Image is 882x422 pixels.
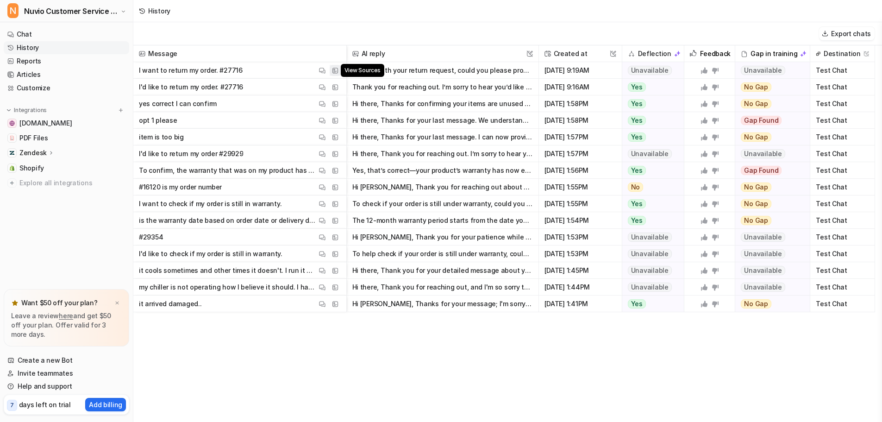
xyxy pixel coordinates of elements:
[543,195,618,212] span: [DATE] 1:55PM
[628,233,672,242] span: Unavailable
[14,107,47,114] p: Integrations
[10,401,14,409] p: 7
[628,183,644,192] span: No
[814,45,871,62] span: Destination
[139,179,222,195] p: #16120 is my order number
[139,129,184,145] p: item is too big
[735,195,804,212] button: No Gap
[543,62,618,79] span: [DATE] 9:19AM
[543,279,618,296] span: [DATE] 1:44PM
[543,79,618,95] span: [DATE] 9:16AM
[352,212,533,229] button: The 12-month warranty period starts from the date your order was delivered—not the order date. Th...
[139,296,201,312] p: it arrived damaged..
[139,95,217,112] p: yes correct I can confirm
[352,112,533,129] button: Hi there, Thanks for your last message. We understand that you’d like to proceed with a customer-...
[543,296,618,312] span: [DATE] 1:41PM
[543,129,618,145] span: [DATE] 1:57PM
[139,246,282,262] p: I'd like to check if my order is still in warranty.
[814,79,871,95] span: Test Chat
[741,249,785,258] span: Unavailable
[622,79,679,95] button: Yes
[814,62,871,79] span: Test Chat
[543,95,618,112] span: [DATE] 1:58PM
[628,199,646,208] span: Yes
[741,149,785,158] span: Unavailable
[24,5,118,18] span: Nuvio Customer Service Expert Bot
[59,312,73,320] a: here
[352,95,533,112] button: Hi there, Thanks for confirming your items are unused and in their original packaging. Below are ...
[19,164,44,173] span: Shopify
[4,354,129,367] a: Create a new Bot
[735,129,804,145] button: No Gap
[814,246,871,262] span: Test Chat
[628,99,646,108] span: Yes
[11,299,19,307] img: star
[4,82,129,94] a: Customize
[814,195,871,212] span: Test Chat
[352,296,533,312] button: Hi [PERSON_NAME], Thanks for your message; I'm sorry to hear that your items are damaged, and I'm...
[543,145,618,162] span: [DATE] 1:57PM
[114,300,120,306] img: x
[735,95,804,112] button: No Gap
[741,166,782,175] span: Gap Found
[622,212,679,229] button: Yes
[21,298,98,308] p: Want $50 off your plan?
[118,107,124,113] img: menu_add.svg
[4,106,50,115] button: Integrations
[139,229,163,246] p: #29354
[741,266,785,275] span: Unavailable
[741,299,771,309] span: No Gap
[352,179,533,195] button: Hi [PERSON_NAME], Thank you for reaching out about your warranty. Our standard warranty covers pr...
[9,150,15,156] img: Zendesk
[741,199,771,208] span: No Gap
[638,45,671,62] h2: Deflection
[543,246,618,262] span: [DATE] 1:53PM
[741,82,771,92] span: No Gap
[19,119,72,128] span: [DOMAIN_NAME]
[622,95,679,112] button: Yes
[735,296,804,312] button: No Gap
[628,249,672,258] span: Unavailable
[4,55,129,68] a: Reports
[139,279,317,296] p: my chiller is not operating how I believe it should. I have an issue with my chiller
[741,216,771,225] span: No Gap
[628,66,672,75] span: Unavailable
[735,212,804,229] button: No Gap
[4,28,129,41] a: Chat
[19,148,47,157] p: Zendesk
[741,233,785,242] span: Unavailable
[814,95,871,112] span: Test Chat
[352,79,533,95] button: Thank you for reaching out. I’m sorry to hear you’d like to request a return or refund, but I’m h...
[352,279,533,296] button: Hi there, Thank you for reaching out, and I'm so sorry to hear that you are having problems with ...
[628,82,646,92] span: Yes
[89,400,122,409] p: Add billing
[543,162,618,179] span: [DATE] 1:56PM
[622,112,679,129] button: Yes
[139,212,317,229] p: is the warranty date based on order date or delivery date
[814,129,871,145] span: Test Chat
[628,283,672,292] span: Unavailable
[7,3,19,18] span: N
[628,216,646,225] span: Yes
[11,311,122,339] p: Leave a review and get $50 off your plan. Offer valid for 3 more days.
[628,132,646,142] span: Yes
[628,149,672,158] span: Unavailable
[814,162,871,179] span: Test Chat
[85,398,126,411] button: Add billing
[741,99,771,108] span: No Gap
[543,212,618,229] span: [DATE] 1:54PM
[341,64,384,77] span: View Sources
[352,262,533,279] button: Hi there, Thank you for your detailed message about your chiller. I’m sorry to hear it’s cooling ...
[814,296,871,312] span: Test Chat
[814,279,871,296] span: Test Chat
[137,45,343,62] span: Message
[622,129,679,145] button: Yes
[9,120,15,126] img: nuviorecovery.com
[814,262,871,279] span: Test Chat
[735,79,804,95] button: No Gap
[352,162,533,179] button: Yes, that’s correct—your product’s warranty has now expired. If you need any help with troublesho...
[148,6,170,16] div: History
[741,66,785,75] span: Unavailable
[814,229,871,246] span: Test Chat
[9,165,15,171] img: Shopify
